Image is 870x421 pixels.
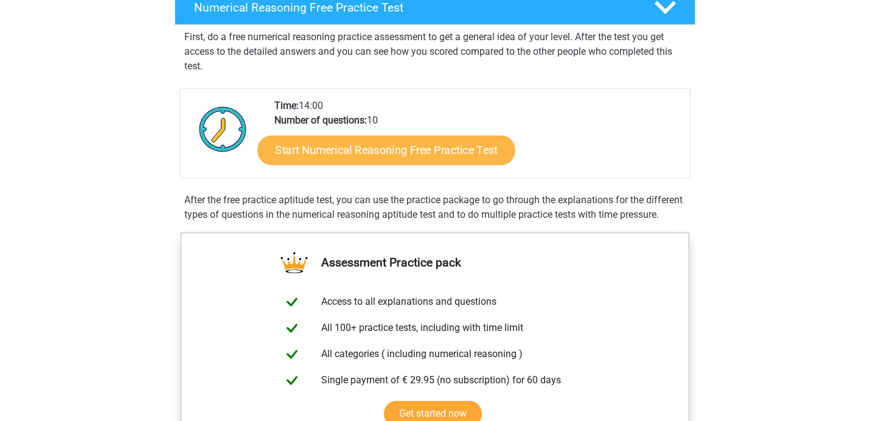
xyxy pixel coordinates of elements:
[194,1,635,15] h4: Numerical Reasoning Free Practice Test
[179,193,691,222] div: After the free practice aptitude test, you can use the practice package to go through the explana...
[265,99,689,178] div: 14:00 10
[258,135,515,164] a: Start Numerical Reasoning Free Practice Test
[274,100,299,111] b: Time:
[274,114,367,126] b: Number of questions:
[192,99,254,159] img: Clock
[184,30,686,74] p: First, do a free numerical reasoning practice assessment to get a general idea of your level. Aft...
